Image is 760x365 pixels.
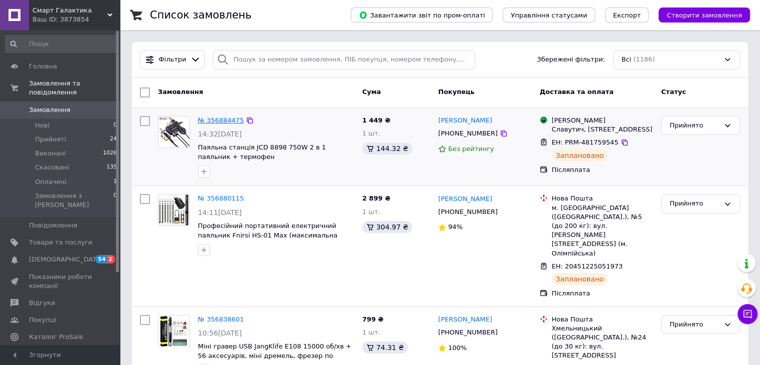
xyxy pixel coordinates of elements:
[552,315,653,324] div: Нова Пошта
[362,315,384,323] span: 799 ₴
[351,7,493,22] button: Завантажити звіт по пром-оплаті
[29,332,83,341] span: Каталог ProSale
[213,50,475,69] input: Пошук за номером замовлення, ПІБ покупця, номером телефону, Email, номером накладної
[362,208,380,215] span: 1 шт.
[438,88,475,95] span: Покупець
[32,6,107,15] span: Смарт Галактика
[29,298,55,307] span: Відгуки
[362,88,381,95] span: Cума
[32,15,120,24] div: Ваш ID: 3873854
[552,125,653,134] div: Славутич, [STREET_ADDRESS]
[605,7,649,22] button: Експорт
[448,223,463,230] span: 94%
[29,238,92,247] span: Товари та послуги
[503,7,595,22] button: Управління статусами
[438,194,492,204] a: [PERSON_NAME]
[160,315,188,346] img: Фото товару
[35,121,49,130] span: Нові
[552,273,608,285] div: Заплановано
[552,149,608,161] div: Заплановано
[103,149,117,158] span: 1026
[359,10,485,19] span: Завантажити звіт по пром-оплаті
[113,177,117,186] span: 1
[35,163,69,172] span: Скасовані
[158,194,190,226] a: Фото товару
[633,55,655,63] span: (1186)
[35,177,66,186] span: Оплачені
[35,191,113,209] span: Замовлення з [PERSON_NAME]
[552,289,653,298] div: Післяплата
[659,7,750,22] button: Створити замовлення
[552,116,653,125] div: [PERSON_NAME]
[362,142,412,154] div: 144.32 ₴
[362,129,380,137] span: 1 шт.
[552,165,653,174] div: Післяплата
[448,145,494,152] span: Без рейтингу
[113,191,117,209] span: 0
[649,11,750,18] a: Створити замовлення
[158,116,189,147] img: Фото товару
[511,11,587,19] span: Управління статусами
[552,262,623,270] span: ЕН: 20451225051973
[667,11,742,19] span: Створити замовлення
[198,329,242,337] span: 10:56[DATE]
[107,255,115,263] span: 2
[35,135,66,144] span: Прийняті
[106,163,117,172] span: 135
[35,149,66,158] span: Виконані
[670,198,720,209] div: Прийнято
[537,55,605,64] span: Збережені фільтри:
[613,11,641,19] span: Експорт
[670,319,720,330] div: Прийнято
[540,88,614,95] span: Доставка та оплата
[622,55,632,64] span: Всі
[552,203,653,258] div: м. [GEOGRAPHIC_DATA] ([GEOGRAPHIC_DATA].), №5 (до 200 кг): вул. [PERSON_NAME][STREET_ADDRESS] (м....
[198,194,244,202] a: № 356880115
[29,221,77,230] span: Повідомлення
[29,315,56,324] span: Покупці
[198,208,242,216] span: 14:11[DATE]
[158,116,190,148] a: Фото товару
[362,221,412,233] div: 304.97 ₴
[436,127,500,140] div: [PHONE_NUMBER]
[436,205,500,218] div: [PHONE_NUMBER]
[198,116,244,124] a: № 356884475
[150,9,251,21] h1: Список замовлень
[5,35,118,53] input: Пошук
[158,194,189,225] img: Фото товару
[436,326,500,339] div: [PHONE_NUMBER]
[670,120,720,131] div: Прийнято
[552,194,653,203] div: Нова Пошта
[438,116,492,125] a: [PERSON_NAME]
[362,194,390,202] span: 2 899 ₴
[738,304,758,324] button: Чат з покупцем
[661,88,686,95] span: Статус
[198,222,337,248] a: Професійний портативний електричний паяльник Fnirsi HS-01 Max (максимальна комплектація)
[198,315,244,323] a: № 356838601
[552,324,653,360] div: Хмельницький ([GEOGRAPHIC_DATA].), №24 (до 30 кг): вул. [STREET_ADDRESS]
[29,272,92,290] span: Показники роботи компанії
[158,315,190,347] a: Фото товару
[29,62,57,71] span: Головна
[29,79,120,97] span: Замовлення та повідомлення
[362,328,380,336] span: 1 шт.
[110,135,117,144] span: 24
[362,341,408,353] div: 74.31 ₴
[438,315,492,324] a: [PERSON_NAME]
[198,130,242,138] span: 14:32[DATE]
[362,116,390,124] span: 1 449 ₴
[448,344,467,351] span: 100%
[29,255,103,264] span: [DEMOGRAPHIC_DATA]
[552,138,619,146] span: ЕН: PRM-481759545
[95,255,107,263] span: 54
[158,88,203,95] span: Замовлення
[198,143,326,160] a: Паяльна станція JCD 8898 750W 2 в 1 паяльник + термофен
[29,105,70,114] span: Замовлення
[113,121,117,130] span: 0
[159,55,186,64] span: Фільтри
